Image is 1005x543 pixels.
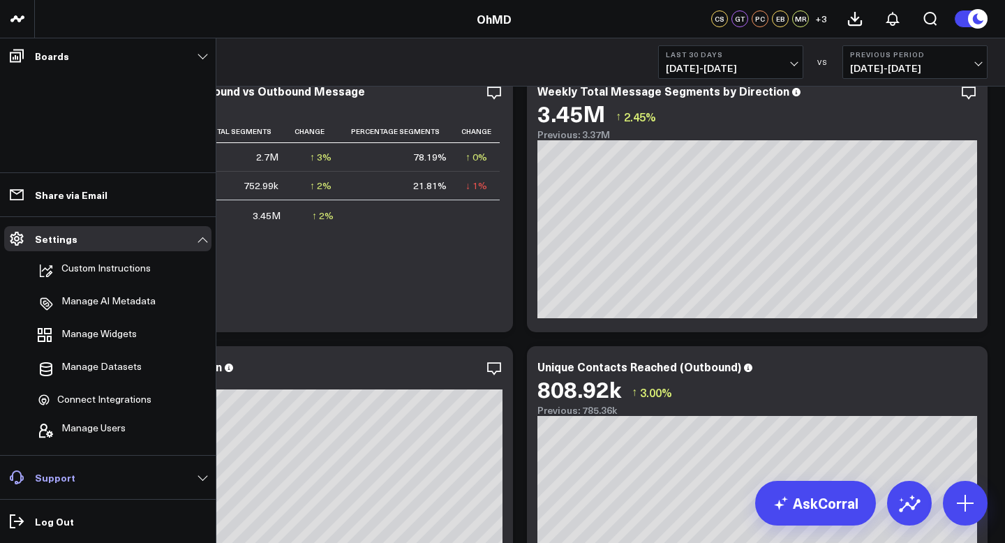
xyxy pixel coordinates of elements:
[35,472,75,483] p: Support
[666,63,796,74] span: [DATE] - [DATE]
[61,328,137,345] span: Manage Widgets
[57,394,151,406] span: Connect Integrations
[537,101,605,126] div: 3.45M
[35,189,107,200] p: Share via Email
[772,10,789,27] div: EB
[850,50,980,59] b: Previous Period
[792,10,809,27] div: MR
[810,58,835,66] div: VS
[32,354,170,385] a: Manage Datasets
[850,63,980,74] span: [DATE] - [DATE]
[32,255,151,286] button: Custom Instructions
[537,376,621,401] div: 808.92k
[310,179,332,193] div: ↑ 2%
[61,295,156,312] p: Manage AI Metadata
[4,509,211,534] a: Log Out
[202,120,291,143] th: Total Segments
[632,383,637,401] span: ↑
[731,10,748,27] div: GT
[842,45,988,79] button: Previous Period[DATE]-[DATE]
[35,50,69,61] p: Boards
[413,150,447,164] div: 78.19%
[466,179,487,193] div: ↓ 1%
[32,321,170,352] a: Manage Widgets
[35,516,74,527] p: Log Out
[466,150,487,164] div: ↑ 0%
[666,50,796,59] b: Last 30 Days
[32,415,126,446] button: Manage Users
[477,11,512,27] a: OhMD
[537,83,789,98] div: Weekly Total Message Segments by Direction
[344,120,459,143] th: Percentage Segments
[61,361,142,378] span: Manage Datasets
[61,422,126,439] span: Manage Users
[812,10,829,27] button: +3
[537,129,977,140] div: Previous: 3.37M
[312,209,334,223] div: ↑ 2%
[32,288,170,319] a: Manage AI Metadata
[61,262,151,279] p: Custom Instructions
[711,10,728,27] div: CS
[537,405,977,416] div: Previous: 785.36k
[624,109,656,124] span: 2.45%
[291,120,343,143] th: Change
[616,107,621,126] span: ↑
[755,481,876,526] a: AskCorral
[32,387,170,413] a: Connect Integrations
[244,179,278,193] div: 752.99k
[253,209,281,223] div: 3.45M
[256,150,278,164] div: 2.7M
[459,120,500,143] th: Change
[752,10,768,27] div: PC
[537,359,741,374] div: Unique Contacts Reached (Outbound)
[413,179,447,193] div: 21.81%
[35,233,77,244] p: Settings
[815,14,827,24] span: + 3
[658,45,803,79] button: Last 30 Days[DATE]-[DATE]
[640,385,672,400] span: 3.00%
[310,150,332,164] div: ↑ 3%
